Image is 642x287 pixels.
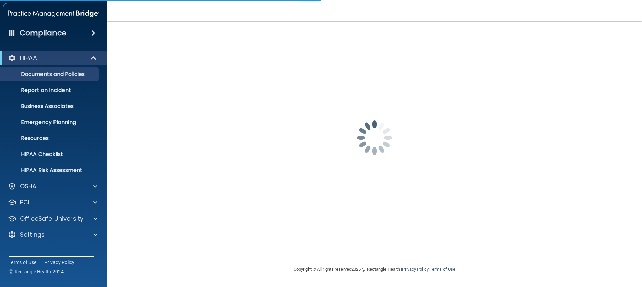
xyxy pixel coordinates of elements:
a: HIPAA [8,54,97,62]
a: Privacy Policy [44,259,75,266]
a: OfficeSafe University [8,214,97,223]
a: PCI [8,198,97,206]
img: spinner.e123f6fc.gif [341,104,408,171]
p: OfficeSafe University [20,214,83,223]
p: Settings [20,231,45,239]
p: HIPAA [20,54,37,62]
p: HIPAA Risk Assessment [4,167,96,174]
img: PMB logo [8,7,99,20]
p: Documents and Policies [4,71,96,78]
p: Business Associates [4,103,96,110]
p: Report an Incident [4,87,96,94]
div: Copyright © All rights reserved 2025 @ Rectangle Health | | [252,259,497,280]
p: HIPAA Checklist [4,151,96,158]
p: PCI [20,198,29,206]
h4: Compliance [20,28,66,38]
a: Settings [8,231,97,239]
a: Privacy Policy [402,267,428,272]
p: Emergency Planning [4,119,96,126]
a: OSHA [8,182,97,190]
a: Terms of Use [430,267,455,272]
span: Ⓒ Rectangle Health 2024 [9,268,64,275]
p: Resources [4,135,96,142]
p: OSHA [20,182,37,190]
a: Terms of Use [9,259,36,266]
